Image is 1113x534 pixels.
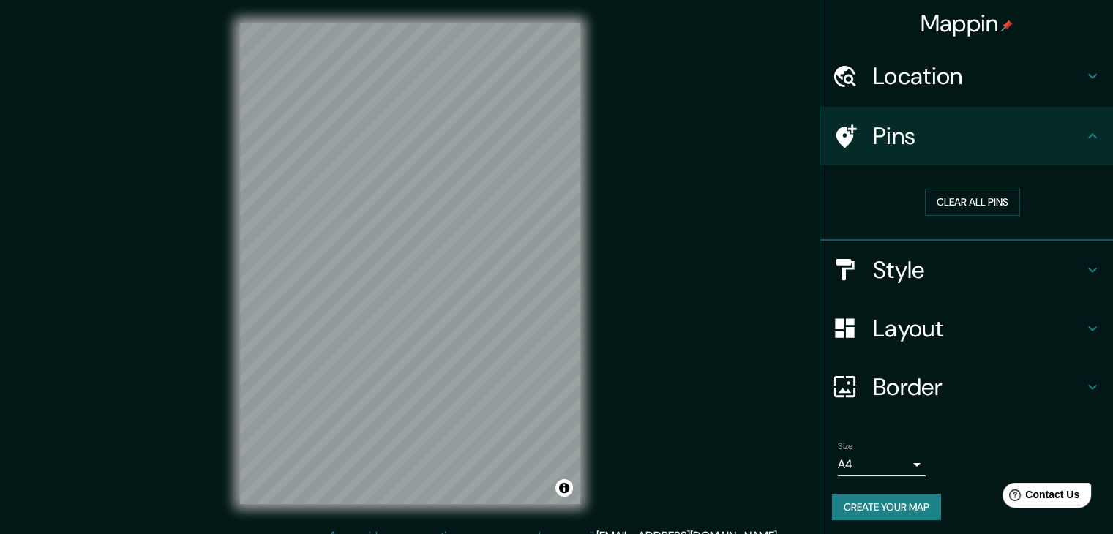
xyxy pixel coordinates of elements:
iframe: Help widget launcher [983,477,1097,518]
h4: Pins [873,121,1084,151]
h4: Location [873,61,1084,91]
div: Border [820,358,1113,416]
div: A4 [838,453,926,476]
h4: Layout [873,314,1084,343]
label: Size [838,440,853,452]
img: pin-icon.png [1001,20,1013,31]
button: Clear all pins [925,189,1020,216]
button: Create your map [832,494,941,521]
h4: Mappin [921,9,1013,38]
div: Pins [820,107,1113,165]
canvas: Map [240,23,580,504]
button: Toggle attribution [555,479,573,497]
h4: Style [873,255,1084,285]
div: Layout [820,299,1113,358]
div: Style [820,241,1113,299]
div: Location [820,47,1113,105]
h4: Border [873,372,1084,402]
